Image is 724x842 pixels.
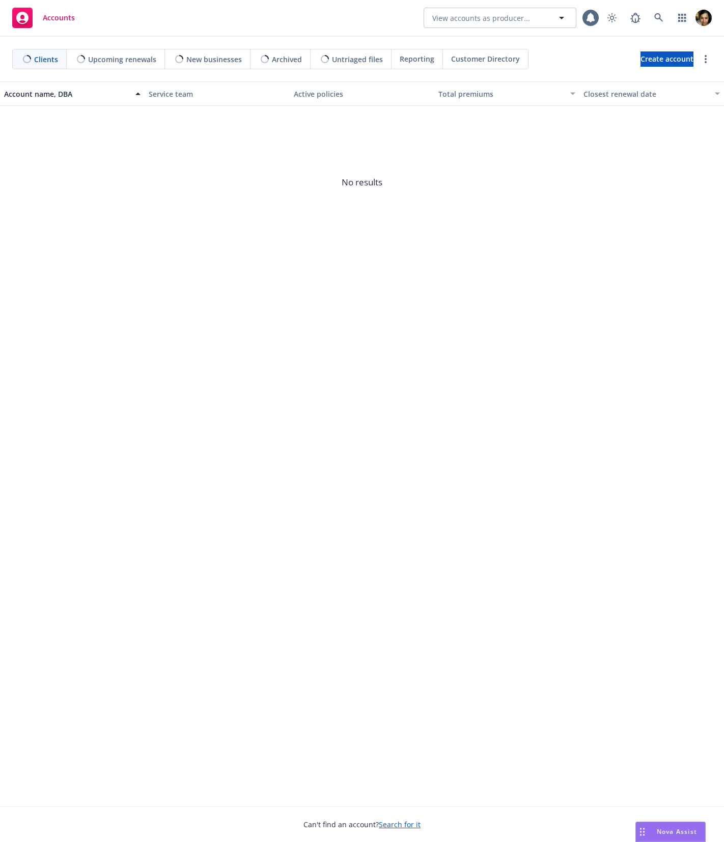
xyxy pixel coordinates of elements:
[583,89,709,99] div: Closest renewal date
[149,89,285,99] div: Service team
[434,82,579,106] button: Total premiums
[625,8,646,28] a: Report a Bug
[672,8,692,28] a: Switch app
[4,89,129,99] div: Account name, DBA
[700,53,712,65] a: more
[303,819,421,830] span: Can't find an account?
[379,820,421,829] a: Search for it
[602,8,622,28] a: Toggle theme
[432,13,530,23] span: View accounts as producer...
[438,89,564,99] div: Total premiums
[641,49,693,69] span: Create account
[400,53,434,64] span: Reporting
[579,82,724,106] button: Closest renewal date
[424,8,576,28] button: View accounts as producer...
[272,54,302,65] span: Archived
[294,89,430,99] div: Active policies
[332,54,383,65] span: Untriaged files
[186,54,242,65] span: New businesses
[649,8,669,28] a: Search
[8,4,79,32] a: Accounts
[34,54,58,65] span: Clients
[641,51,693,67] a: Create account
[695,10,712,26] img: photo
[657,827,697,836] span: Nova Assist
[451,53,520,64] span: Customer Directory
[290,82,434,106] button: Active policies
[43,14,75,22] span: Accounts
[88,54,156,65] span: Upcoming renewals
[636,822,649,841] div: Drag to move
[145,82,289,106] button: Service team
[635,822,706,842] button: Nova Assist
